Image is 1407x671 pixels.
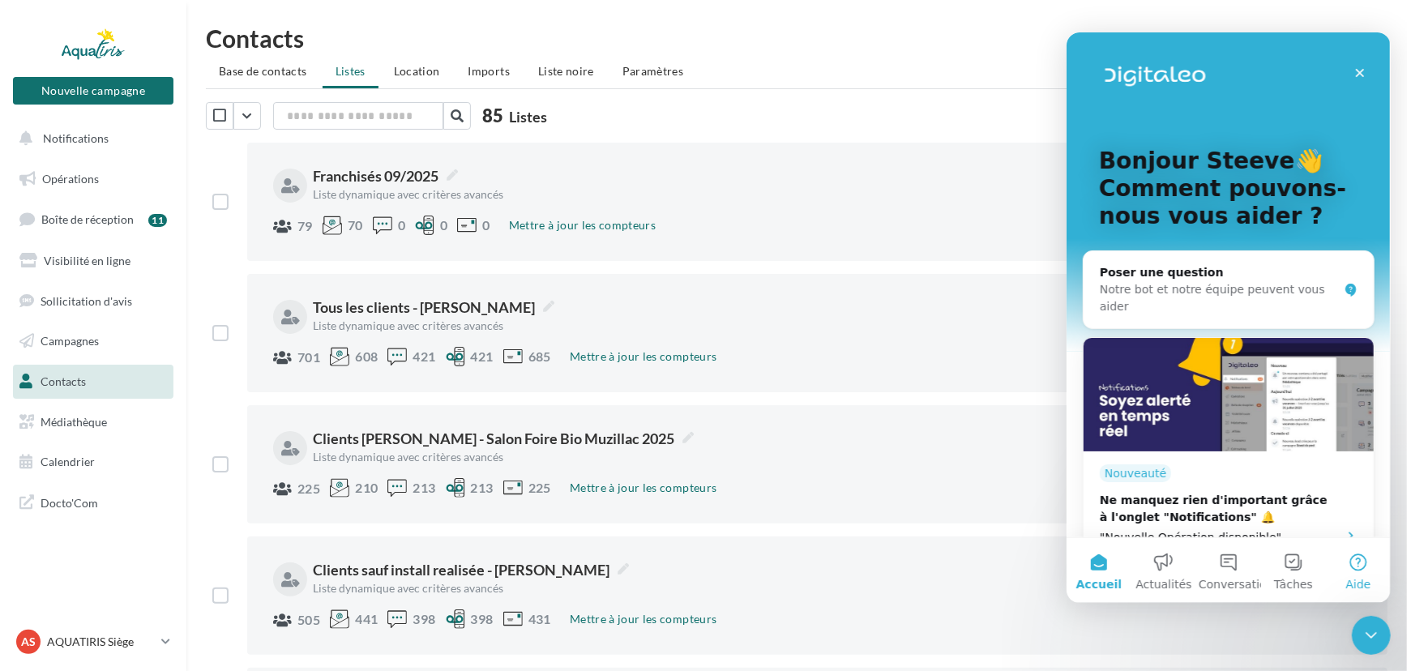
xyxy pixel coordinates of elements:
span: 441 [355,613,378,626]
span: Location [394,64,440,78]
span: Notifications [43,131,109,145]
span: 0 [482,219,490,232]
span: 431 [528,613,551,626]
span: Contacts [41,374,86,388]
button: Notifications [10,122,170,156]
a: Boîte de réception11 [10,202,177,237]
span: Franchisés 09/2025 [313,165,458,186]
a: Campagnes [10,324,177,358]
a: Sollicitation d'avis [10,284,177,318]
span: Base de contacts [219,64,307,78]
div: 11 [148,214,167,227]
div: Liste dynamique avec critères avancés [313,451,877,463]
span: Visibilité en ligne [44,254,130,267]
a: Opérations [10,162,177,196]
span: 505 [297,613,320,626]
span: Liste noire [538,64,594,78]
a: Calendrier [10,445,177,479]
iframe: Intercom live chat [1352,616,1391,655]
span: 0 [440,219,447,232]
span: Calendrier [41,455,95,468]
button: Mettre à jour les compteurs [563,609,723,629]
span: 210 [355,481,378,494]
a: Visibilité en ligne [10,244,177,278]
span: 421 [413,350,435,363]
span: Clients [PERSON_NAME] - Salon Foire Bio Muzillac 2025 [313,428,694,449]
span: 685 [528,350,551,363]
span: 213 [413,481,435,494]
span: 85 [482,103,503,128]
span: 398 [413,613,435,626]
span: 213 [471,481,494,494]
span: Clients sauf install realisée - [PERSON_NAME] [313,559,629,580]
a: AS AQUATIRIS Siège [13,626,173,657]
span: AS [21,634,36,650]
button: Mettre à jour les compteurs [563,347,723,366]
span: 0 [398,219,405,232]
span: 701 [297,351,320,364]
span: Tous les clients - [PERSON_NAME] [313,297,554,318]
span: Campagnes [41,334,99,348]
span: Boîte de réception [41,212,134,226]
div: Liste dynamique avec critères avancés [313,189,877,200]
p: AQUATIRIS Siège [47,634,155,650]
div: Liste dynamique avec critères avancés [313,583,877,594]
span: Docto'Com [41,492,98,513]
span: 608 [355,350,378,363]
div: Liste dynamique avec critères avancés [313,320,877,331]
a: Médiathèque [10,405,177,439]
span: 79 [297,220,313,233]
button: Nouvelle campagne [13,77,173,105]
span: 421 [471,350,494,363]
h1: Contacts [206,26,1388,50]
span: Listes [509,108,547,126]
button: Mettre à jour les compteurs [502,216,662,235]
span: Médiathèque [41,415,107,429]
a: Contacts [10,365,177,399]
span: Opérations [42,172,99,186]
span: 70 [348,219,363,232]
a: Docto'Com [10,485,177,519]
iframe: Intercom live chat [1067,32,1391,603]
span: Imports [468,64,510,78]
span: 225 [528,481,551,494]
span: Paramètres [622,64,684,78]
span: Sollicitation d'avis [41,293,132,307]
button: Mettre à jour les compteurs [563,478,723,498]
span: 225 [297,482,320,495]
span: 398 [471,613,494,626]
